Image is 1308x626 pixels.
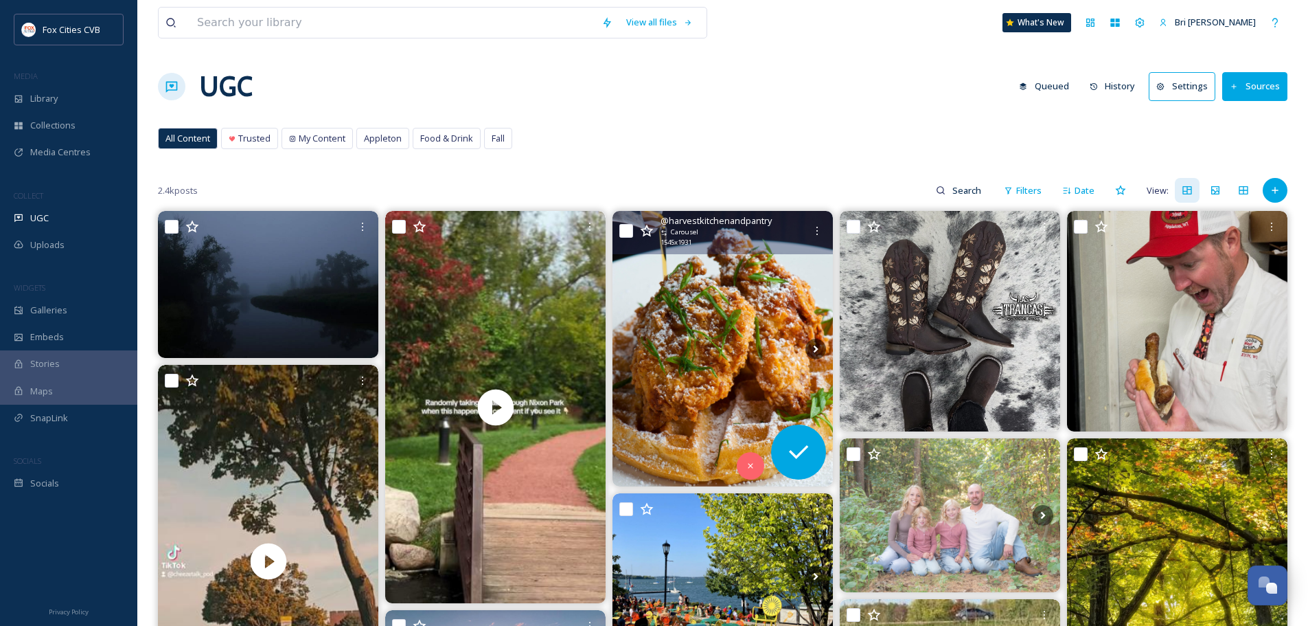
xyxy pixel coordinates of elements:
button: History [1083,73,1143,100]
span: COLLECT [14,190,43,201]
img: images.png [22,23,36,36]
a: View all files [619,9,700,36]
button: Sources [1222,72,1287,100]
span: Embeds [30,331,64,344]
a: Privacy Policy [49,603,89,619]
button: Open Chat [1248,566,1287,605]
span: Uploads [30,238,65,251]
span: WIDGETS [14,282,45,293]
a: Queued [1012,73,1083,100]
span: Fox Cities CVB [43,23,100,36]
span: Carousel [671,227,698,237]
button: Settings [1149,72,1215,100]
a: History [1083,73,1149,100]
span: Galleries [30,304,67,317]
a: Bri [PERSON_NAME] [1152,9,1263,36]
span: UGC [30,212,49,225]
span: SOCIALS [14,456,41,466]
span: Trusted [238,132,271,145]
span: Media Centres [30,146,91,159]
span: 1545 x 1931 [661,238,691,247]
span: Library [30,92,58,105]
span: Privacy Policy [49,607,89,616]
input: Search your library [190,8,595,38]
span: MEDIA [14,71,38,81]
span: Date [1075,184,1094,197]
img: 🥗🍲 Lunch plans? We’ve got you covered! Check out our amazing lunch menu PLUS our daily soup & sal... [612,211,833,487]
a: Settings [1149,72,1222,100]
span: Fall [492,132,505,145]
a: What's New [1002,13,1071,32]
span: Socials [30,477,59,490]
img: Happy Wednesday! 🎉 It’s the LAST Brat Fry of the Season! Choose Two Pork Brats, Two Teriyaki Chic... [1067,211,1287,432]
span: Stories [30,357,60,370]
span: Food & Drink [420,132,473,145]
span: 2.4k posts [158,184,198,197]
span: Maps [30,385,53,398]
span: Bri [PERSON_NAME] [1175,16,1256,28]
span: @ harvestkitchenandpantry [661,214,772,227]
span: SnapLink [30,412,68,425]
img: Dark dreary foggy morning Cedar Creek, Washington County, Wisconsin, U.S. #rustlord_unity #wiscon... [158,211,378,358]
img: 𝐋𝐮𝐜𝐞 𝐥𝐚𝐬 𝐦𝐞𝐣𝐨𝐫𝐞𝐬 𝐛𝐨𝐭𝐚𝐬 𝐪𝐮𝐞 𝐡𝐚𝐫á𝐧 𝐪𝐮𝐞 𝐫𝐞𝐬𝐚𝐥𝐭𝐞 𝐜𝐮𝐚𝐥𝐪𝐮𝐢𝐞𝐫 𝐨𝐮𝐭𝐟𝐢𝐭 🤠 #vaquera #appletonwisconsin #fyp ... [840,211,1060,432]
span: Collections [30,119,76,132]
span: View: [1147,184,1169,197]
input: Search [945,177,990,204]
span: Filters [1016,184,1042,197]
video: Did you see it? Let us know in the comments 👇🏻 #nixonpark #hartlandfeature #naturewalks #explorew... [385,211,606,603]
img: The Cox family — Katelyn and I go way back to our high school years! It’s been 15 years since we ... [840,438,1060,592]
span: Appleton [364,132,402,145]
a: UGC [199,66,253,107]
button: Queued [1012,73,1076,100]
span: My Content [299,132,345,145]
span: All Content [165,132,210,145]
img: thumbnail [385,211,606,603]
